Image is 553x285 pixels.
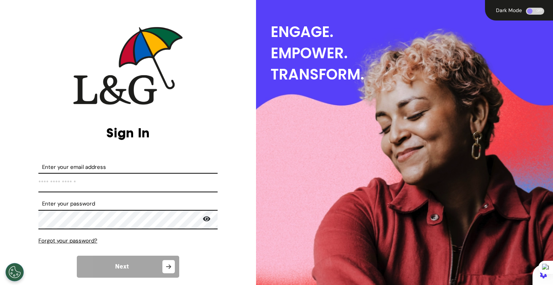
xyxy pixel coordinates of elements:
[271,42,553,64] div: EMPOWER.
[77,256,179,278] button: Next
[38,163,218,171] label: Enter your email address
[38,200,218,208] label: Enter your password
[271,21,553,42] div: ENGAGE.
[271,64,553,85] div: TRANSFORM.
[494,8,524,13] div: Dark Mode
[38,237,97,244] span: Forgot your password?
[526,8,544,15] div: OFF
[73,27,183,105] img: company logo
[38,125,218,141] h2: Sign In
[115,264,129,270] span: Next
[5,263,24,281] button: Open Preferences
